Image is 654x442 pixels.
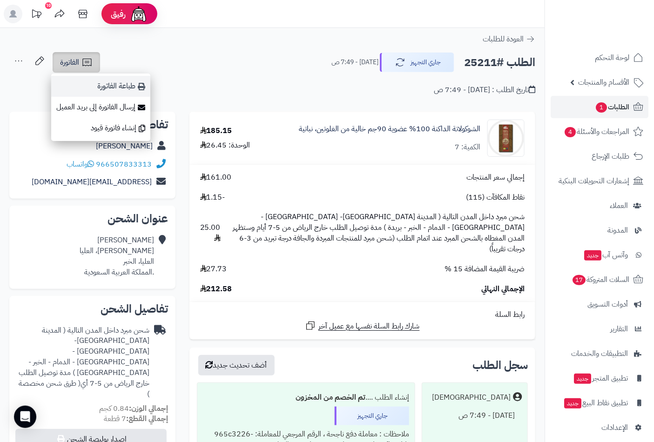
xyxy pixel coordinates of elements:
span: 1 [596,102,607,113]
a: طباعة الفاتورة [51,76,150,97]
a: التقارير [551,318,648,340]
span: ( طرق شحن مخصصة ) [19,378,149,400]
span: تطبيق نقاط البيع [563,396,628,409]
a: تطبيق نقاط البيعجديد [551,392,648,414]
span: شحن مبرد داخل المدن التالية ( المدينة [GEOGRAPHIC_DATA]- [GEOGRAPHIC_DATA] - [GEOGRAPHIC_DATA] - ... [230,212,525,254]
span: العملاء [610,199,628,212]
span: 25.00 [200,222,221,244]
span: شارك رابط السلة نفسها مع عميل آخر [318,321,420,332]
a: العودة للطلبات [483,33,535,45]
span: الطلبات [595,100,629,114]
a: وآتس آبجديد [551,244,648,266]
h3: سجل الطلب [472,360,528,371]
span: رفيق [111,8,126,20]
a: إشعارات التحويلات البنكية [551,170,648,192]
span: التطبيقات والخدمات [571,347,628,360]
span: الأقسام والمنتجات [578,76,629,89]
a: إرسال الفاتورة إلى بريد العميل [51,97,150,118]
a: الإعدادات [551,416,648,439]
small: 0.84 كجم [99,403,168,414]
a: تطبيق المتجرجديد [551,367,648,389]
img: ai-face.png [129,5,148,23]
a: العملاء [551,194,648,217]
span: جديد [574,374,591,384]
span: 161.00 [200,172,232,183]
a: الشوكولاتة الداكنة 100% عضوية 90جم خالية من الغلوتين، نباتية [299,124,480,134]
h2: عنوان الشحن [17,213,168,224]
div: الوحدة: 26.45 [200,140,250,151]
a: المراجعات والأسئلة4 [551,121,648,143]
span: إشعارات التحويلات البنكية [559,174,629,188]
a: السلات المتروكة17 [551,268,648,291]
span: الفاتورة [60,57,79,68]
a: [PERSON_NAME] [96,141,153,152]
small: 7 قطعة [104,413,168,424]
span: وآتس آب [583,248,628,261]
div: 10 [45,2,52,9]
b: تم الخصم من المخزون [296,392,365,403]
span: إجمالي سعر المنتجات [466,172,525,183]
strong: إجمالي القطع: [126,413,168,424]
span: -1.15 [200,192,225,203]
span: السلات المتروكة [572,273,629,286]
span: 212.58 [200,284,232,295]
span: المراجعات والأسئلة [564,125,629,138]
span: 4 [565,127,576,137]
span: تطبيق المتجر [573,372,628,385]
span: ضريبة القيمة المضافة 15 % [445,264,525,275]
div: رابط السلة [193,309,532,320]
a: 966507833313 [96,159,152,170]
span: نقاط المكافآت (115) [466,192,525,203]
div: 185.15 [200,126,232,136]
div: [PERSON_NAME] [PERSON_NAME]، العليا العليا، الخبر .المملكة العربية السعودية [80,235,154,277]
span: جديد [584,250,601,261]
span: العودة للطلبات [483,33,524,45]
div: الكمية: 7 [455,142,480,153]
a: طلبات الإرجاع [551,145,648,167]
span: جديد [564,398,581,409]
h2: تفاصيل العميل [17,119,168,130]
span: 27.73 [200,264,227,275]
button: أضف تحديث جديد [198,355,275,375]
span: أدوات التسويق [587,298,628,311]
div: إنشاء الطلب .... [203,388,409,407]
span: طلبات الإرجاع [592,150,629,163]
a: الفاتورة [53,52,100,73]
div: Open Intercom Messenger [14,406,36,428]
a: لوحة التحكم [551,47,648,69]
a: [EMAIL_ADDRESS][DOMAIN_NAME] [32,176,152,188]
span: المدونة [607,224,628,237]
img: 1730994401-www.chocolatessole.com-90x90.png [488,120,524,157]
a: التطبيقات والخدمات [551,342,648,365]
div: [DATE] - 7:49 ص [428,407,522,425]
a: شارك رابط السلة نفسها مع عميل آخر [305,320,420,332]
div: تاريخ الطلب : [DATE] - 7:49 ص [434,85,535,95]
div: [DEMOGRAPHIC_DATA] [432,392,511,403]
span: الإعدادات [601,421,628,434]
button: جاري التجهيز [380,53,454,72]
span: 17 [573,275,586,285]
small: [DATE] - 7:49 ص [331,58,378,67]
a: تحديثات المنصة [25,5,48,26]
a: المدونة [551,219,648,241]
span: الإجمالي النهائي [481,284,525,295]
div: شحن مبرد داخل المدن التالية ( المدينة [GEOGRAPHIC_DATA]- [GEOGRAPHIC_DATA] - [GEOGRAPHIC_DATA] - ... [17,325,149,400]
a: إنشاء فاتورة قيود [51,118,150,139]
span: لوحة التحكم [595,51,629,64]
a: واتساب [67,159,94,170]
a: أدوات التسويق [551,293,648,315]
img: logo-2.png [591,25,645,45]
div: جاري التجهيز [335,407,409,425]
h2: الطلب #25211 [464,53,535,72]
span: التقارير [610,322,628,335]
strong: إجمالي الوزن: [129,403,168,414]
a: الطلبات1 [551,96,648,118]
h2: تفاصيل الشحن [17,303,168,315]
